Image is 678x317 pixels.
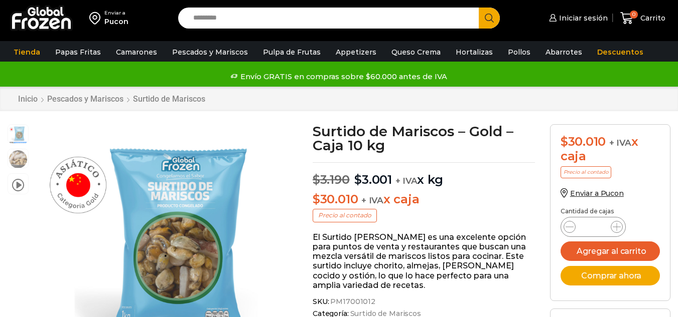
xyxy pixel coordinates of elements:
div: Pucon [104,17,128,27]
p: Precio al contado [313,209,377,222]
p: x kg [313,162,535,187]
a: Enviar a Pucon [561,189,624,198]
a: Pescados y Mariscos [167,43,253,62]
span: surtido de marisco gold [8,149,28,169]
a: Papas Fritas [50,43,106,62]
a: Tienda [9,43,45,62]
span: + IVA [395,176,418,186]
p: x caja [313,192,535,207]
a: Surtido de Mariscos [132,94,206,104]
a: Iniciar sesión [547,8,608,28]
a: Descuentos [592,43,648,62]
input: Product quantity [584,220,603,234]
a: 0 Carrito [618,7,668,30]
a: Abarrotes [540,43,587,62]
button: Comprar ahora [561,266,660,285]
img: address-field-icon.svg [89,10,104,27]
a: Pescados y Mariscos [47,94,124,104]
span: $ [313,192,320,206]
span: Iniciar sesión [557,13,608,23]
a: Hortalizas [451,43,498,62]
span: SKU: [313,297,535,306]
span: $ [354,172,362,187]
a: Queso Crema [386,43,446,62]
button: Search button [479,8,500,29]
span: $ [313,172,320,187]
div: x caja [561,135,660,164]
bdi: 3.190 [313,172,350,187]
nav: Breadcrumb [18,94,206,104]
a: Pollos [503,43,535,62]
div: Enviar a [104,10,128,17]
p: El Surtido [PERSON_NAME] es una excelente opción para puntos de venta y restaurantes que buscan u... [313,232,535,290]
span: surtido-gold [8,125,28,145]
a: Camarones [111,43,162,62]
bdi: 3.001 [354,172,392,187]
span: PM17001012 [329,297,375,306]
span: + IVA [609,138,631,148]
a: Pulpa de Frutas [258,43,326,62]
span: + IVA [361,195,383,205]
p: Cantidad de cajas [561,208,660,215]
span: Carrito [638,13,665,23]
p: Precio al contado [561,166,611,178]
a: Appetizers [331,43,381,62]
a: Inicio [18,94,38,104]
button: Agregar al carrito [561,241,660,261]
bdi: 30.010 [561,134,606,149]
span: Enviar a Pucon [570,189,624,198]
h1: Surtido de Mariscos – Gold – Caja 10 kg [313,124,535,152]
span: 0 [630,11,638,19]
span: $ [561,134,568,149]
bdi: 30.010 [313,192,358,206]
